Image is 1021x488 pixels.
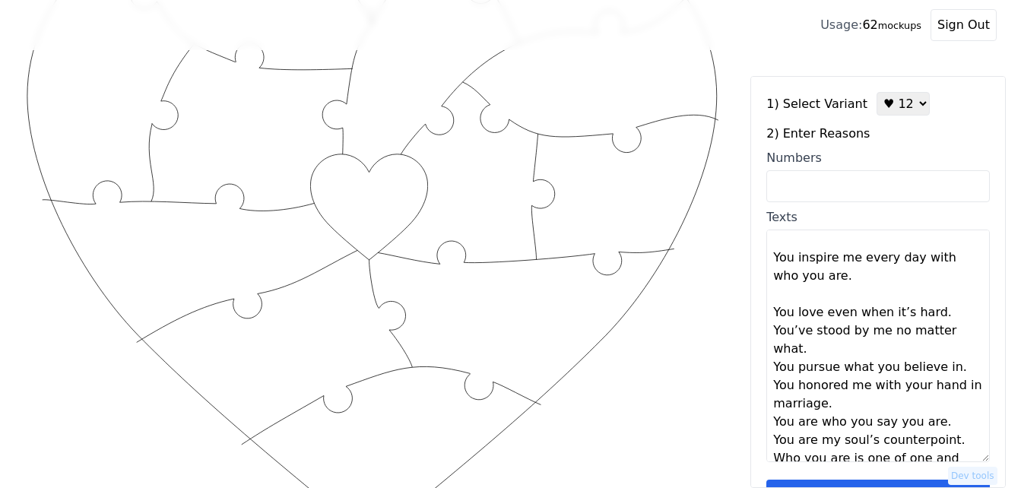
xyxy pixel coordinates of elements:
div: Texts [766,208,990,227]
small: mockups [878,20,921,31]
label: 1) Select Variant [766,95,867,113]
label: 2) Enter Reasons [766,125,990,143]
button: Sign Out [931,9,997,41]
button: Dev tools [948,467,997,485]
input: Numbers [766,170,990,202]
div: 62 [820,16,921,34]
div: Numbers [766,149,990,167]
span: Usage: [820,17,862,32]
textarea: Texts [766,230,990,462]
